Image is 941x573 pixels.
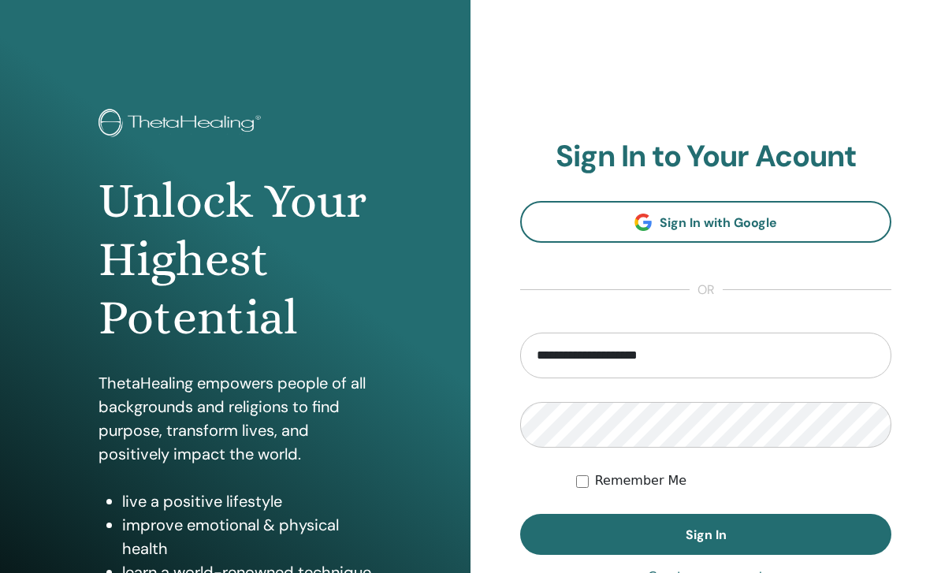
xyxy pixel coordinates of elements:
div: Keep me authenticated indefinitely or until I manually logout [576,471,891,490]
button: Sign In [520,514,891,555]
h2: Sign In to Your Acount [520,139,891,175]
span: Sign In [686,526,727,543]
h1: Unlock Your Highest Potential [99,172,373,348]
li: improve emotional & physical health [122,513,373,560]
a: Sign In with Google [520,201,891,243]
span: or [690,281,723,300]
li: live a positive lifestyle [122,489,373,513]
span: Sign In with Google [660,214,777,231]
label: Remember Me [595,471,687,490]
p: ThetaHealing empowers people of all backgrounds and religions to find purpose, transform lives, a... [99,371,373,466]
